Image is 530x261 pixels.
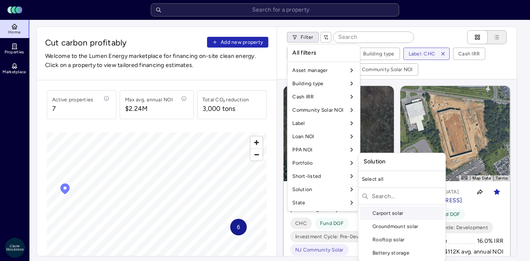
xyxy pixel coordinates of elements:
div: Select all [359,172,446,186]
div: Portfolio [289,156,358,170]
button: Zoom in [251,136,263,148]
div: Loan NOI [289,130,358,143]
div: Solution [360,155,444,169]
div: All filters [289,46,358,60]
div: Building type [289,77,358,90]
div: Carport solar [360,206,444,220]
div: State [289,196,358,209]
div: Short-listed [289,170,358,183]
div: PPA NOI [289,143,358,156]
div: Label [289,117,358,130]
div: Solution [289,183,358,196]
div: Asset manager [289,64,358,77]
div: Suggestions [359,206,446,259]
button: Zoom out [251,148,263,160]
div: Cash IRR [289,90,358,103]
div: Community Solar NOI [289,103,358,117]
